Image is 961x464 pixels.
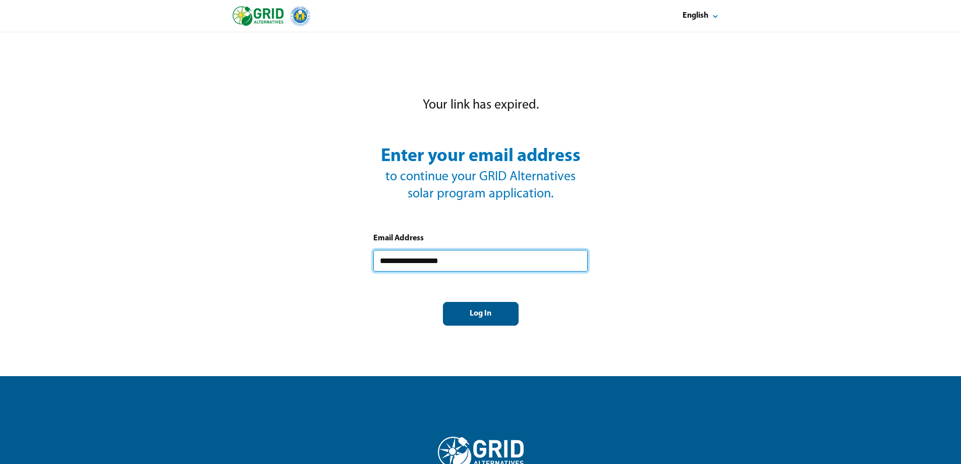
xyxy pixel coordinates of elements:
[674,4,729,28] button: Select
[451,308,510,319] div: Log In
[373,233,424,244] div: Email Address
[423,97,539,114] div: Your link has expired.
[373,169,588,203] div: to continue your GRID Alternatives solar program application.
[233,6,310,26] img: logo
[381,144,581,169] div: Enter your email address
[683,11,708,21] div: English
[443,302,519,326] button: Log In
